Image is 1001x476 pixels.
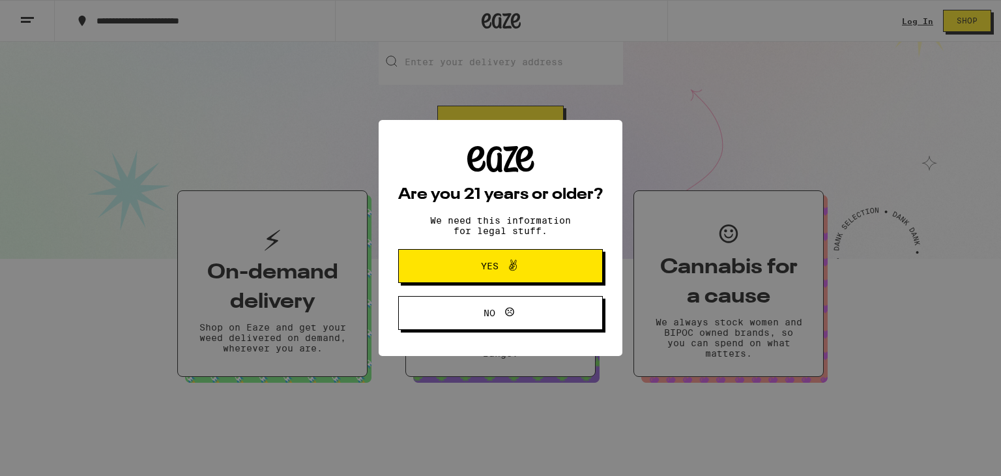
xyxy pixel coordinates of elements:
[8,9,94,20] span: Hi. Need any help?
[398,249,603,283] button: Yes
[484,308,495,318] span: No
[398,296,603,330] button: No
[481,261,499,271] span: Yes
[398,187,603,203] h2: Are you 21 years or older?
[419,215,582,236] p: We need this information for legal stuff.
